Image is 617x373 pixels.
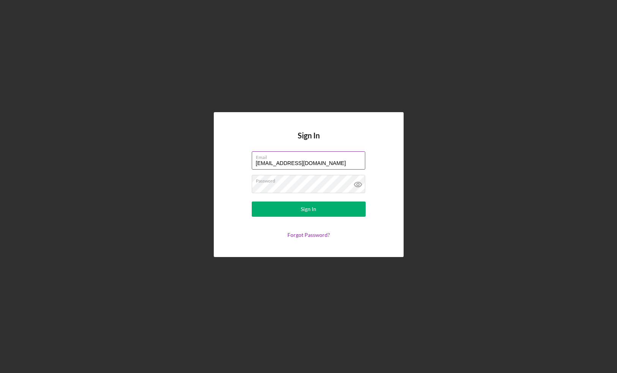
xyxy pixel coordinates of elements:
[252,202,366,217] button: Sign In
[301,202,316,217] div: Sign In
[287,232,330,238] a: Forgot Password?
[256,175,365,184] label: Password
[256,152,365,160] label: Email
[298,131,320,151] h4: Sign In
